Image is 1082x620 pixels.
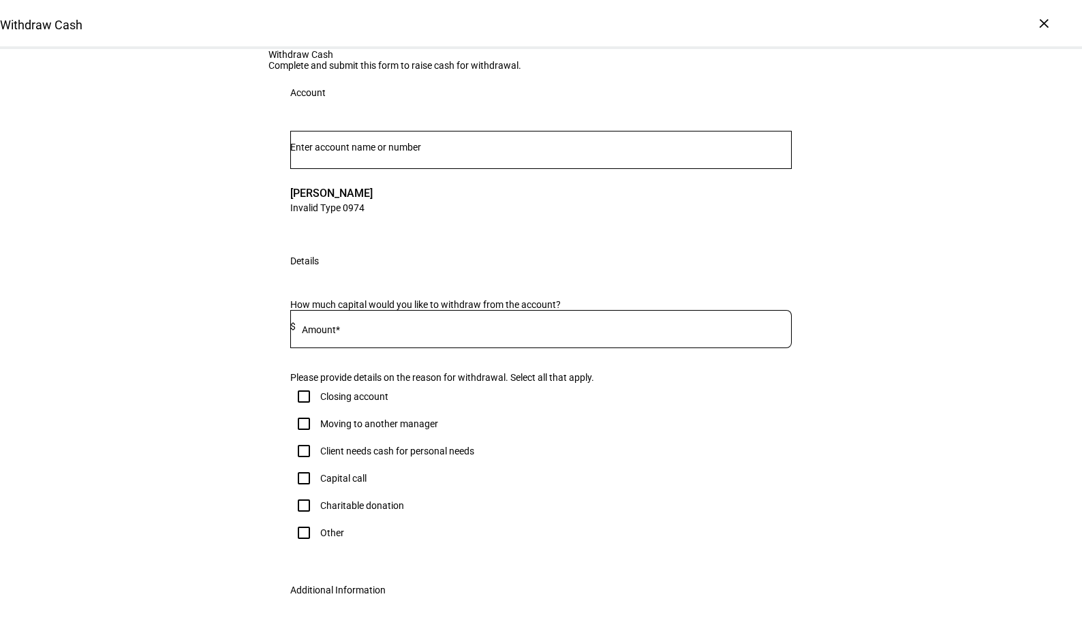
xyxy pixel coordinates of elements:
[320,527,344,538] div: Other
[290,255,319,266] div: Details
[320,391,388,402] div: Closing account
[290,185,373,201] span: [PERSON_NAME]
[302,324,340,335] mat-label: Amount*
[290,585,386,595] div: Additional Information
[290,372,792,383] div: Please provide details on the reason for withdrawal. Select all that apply.
[290,87,326,98] div: Account
[320,418,438,429] div: Moving to another manager
[1033,12,1055,34] div: ×
[268,60,814,71] div: Complete and submit this form to raise cash for withdrawal.
[290,142,792,153] input: Number
[320,473,367,484] div: Capital call
[290,321,296,332] span: $
[320,446,474,456] div: Client needs cash for personal needs
[268,49,814,60] div: Withdraw Cash
[290,201,373,214] span: Invalid Type 0974
[290,299,792,310] div: How much capital would you like to withdraw from the account?
[320,500,404,511] div: Charitable donation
